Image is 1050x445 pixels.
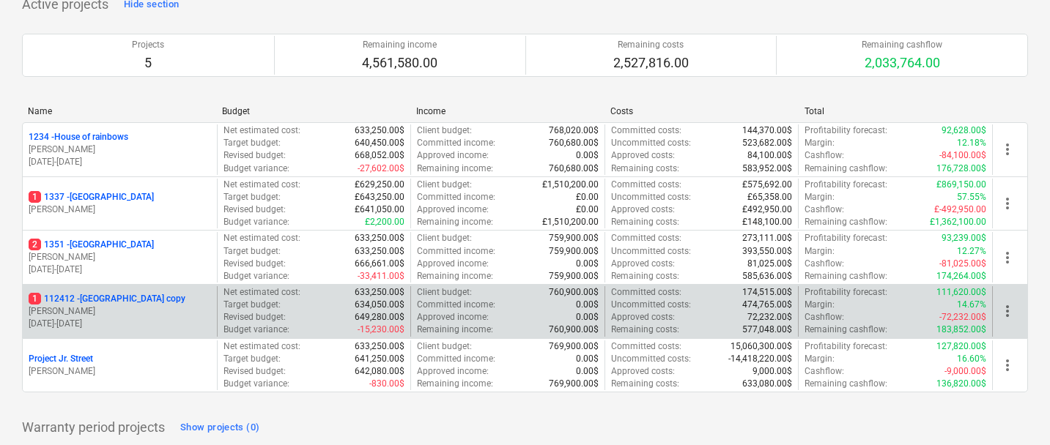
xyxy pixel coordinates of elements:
[223,299,281,311] p: Target budget :
[576,149,599,162] p: 0.00$
[223,162,289,175] p: Budget variance :
[549,162,599,175] p: 760,680.00$
[417,203,489,216] p: Approved income :
[742,270,792,283] p: 585,636.00$
[613,54,689,72] p: 2,527,816.00
[611,258,675,270] p: Approved costs :
[223,137,281,149] p: Target budget :
[747,311,792,324] p: 72,232.00$
[999,141,1016,158] span: more_vert
[576,203,599,216] p: £0.00
[944,365,986,378] p: -9,000.00$
[611,270,679,283] p: Remaining costs :
[355,286,404,299] p: 633,250.00$
[611,232,681,244] p: Committed costs :
[223,353,281,365] p: Target budget :
[742,203,792,216] p: £492,950.00
[417,353,495,365] p: Committed income :
[957,299,986,311] p: 14.67%
[805,232,887,244] p: Profitability forecast :
[728,353,792,365] p: -14,418,220.00$
[180,419,259,436] div: Show projects (0)
[542,216,599,228] p: £1,510,200.00
[417,245,495,258] p: Committed income :
[611,179,681,191] p: Committed costs :
[223,258,286,270] p: Revised budget :
[611,286,681,299] p: Committed costs :
[999,195,1016,212] span: more_vert
[742,137,792,149] p: 523,682.00$
[416,106,599,116] div: Income
[805,191,835,203] p: Margin :
[542,179,599,191] p: £1,510,200.00
[939,258,986,270] p: -81,025.00$
[957,353,986,365] p: 16.60%
[29,191,41,203] span: 1
[223,340,300,353] p: Net estimated cost :
[29,191,154,203] p: 1337 - [GEOGRAPHIC_DATA]
[362,54,437,72] p: 4,561,580.00
[611,245,691,258] p: Uncommitted costs :
[611,162,679,175] p: Remaining costs :
[611,311,675,324] p: Approved costs :
[805,286,887,299] p: Profitability forecast :
[549,124,599,137] p: 768,020.00$
[29,239,41,250] span: 2
[805,106,987,116] div: Total
[611,191,691,203] p: Uncommitted costs :
[223,124,300,137] p: Net estimated cost :
[611,365,675,378] p: Approved costs :
[355,365,404,378] p: 642,080.00$
[936,270,986,283] p: 174,264.00$
[805,378,887,390] p: Remaining cashflow :
[417,191,495,203] p: Committed income :
[365,216,404,228] p: £2,200.00
[22,419,165,436] p: Warranty period projects
[549,340,599,353] p: 769,900.00$
[417,124,472,137] p: Client budget :
[576,258,599,270] p: 0.00$
[417,216,493,228] p: Remaining income :
[936,179,986,191] p: £869,150.00
[355,232,404,244] p: 633,250.00$
[223,179,300,191] p: Net estimated cost :
[417,286,472,299] p: Client budget :
[417,299,495,311] p: Committed income :
[805,270,887,283] p: Remaining cashflow :
[417,162,493,175] p: Remaining income :
[223,286,300,299] p: Net estimated cost :
[29,191,211,216] div: 11337 -[GEOGRAPHIC_DATA][PERSON_NAME]
[29,143,211,156] p: [PERSON_NAME]
[417,378,493,390] p: Remaining income :
[417,179,472,191] p: Client budget :
[417,324,493,336] p: Remaining income :
[862,39,942,51] p: Remaining cashflow
[29,263,211,276] p: [DATE] - [DATE]
[355,340,404,353] p: 633,250.00$
[369,378,404,390] p: -830.00$
[805,203,844,216] p: Cashflow :
[576,191,599,203] p: £0.00
[747,191,792,203] p: £65,358.00
[939,149,986,162] p: -84,100.00$
[742,286,792,299] p: 174,515.00$
[223,324,289,336] p: Budget variance :
[355,299,404,311] p: 634,050.00$
[223,203,286,216] p: Revised budget :
[999,302,1016,320] span: more_vert
[977,375,1050,445] iframe: Chat Widget
[805,340,887,353] p: Profitability forecast :
[742,245,792,258] p: 393,550.00$
[358,162,404,175] p: -27,602.00$
[936,378,986,390] p: 136,820.00$
[29,293,41,304] span: 1
[753,365,792,378] p: 9,000.00$
[611,137,691,149] p: Uncommitted costs :
[223,149,286,162] p: Revised budget :
[611,353,691,365] p: Uncommitted costs :
[29,203,211,216] p: [PERSON_NAME]
[29,293,185,305] p: 112412 - [GEOGRAPHIC_DATA] copy
[29,293,211,330] div: 1112412 -[GEOGRAPHIC_DATA] copy[PERSON_NAME][DATE]-[DATE]
[805,179,887,191] p: Profitability forecast :
[742,179,792,191] p: £575,692.00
